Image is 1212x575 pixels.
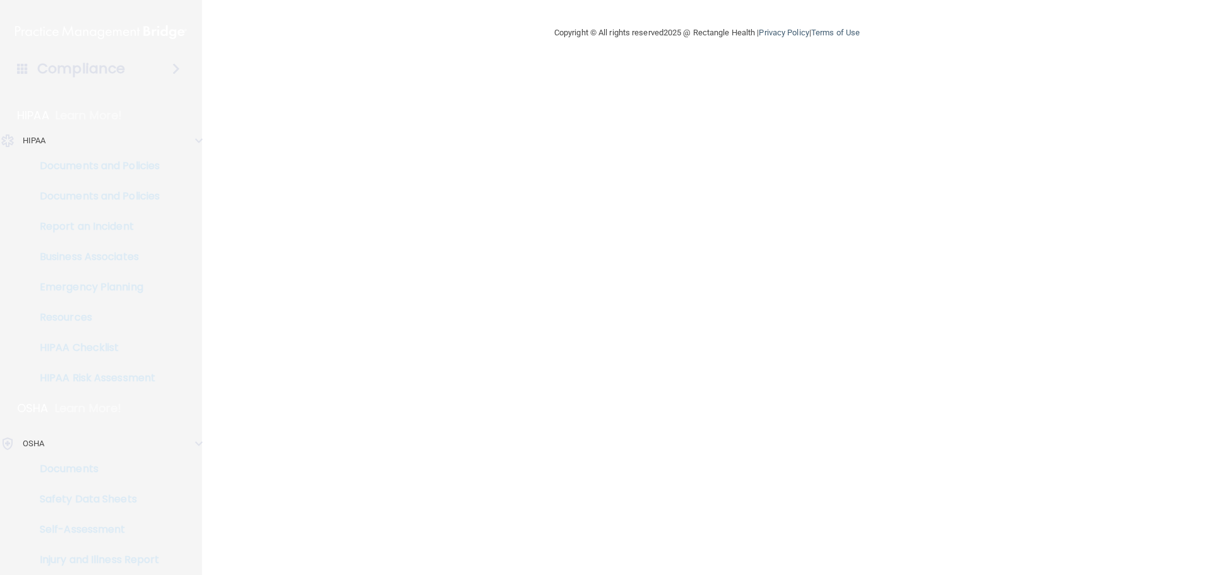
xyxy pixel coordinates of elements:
p: HIPAA [23,133,46,148]
p: OSHA [23,436,44,451]
p: HIPAA Checklist [8,341,181,354]
p: Safety Data Sheets [8,493,181,506]
p: Learn More! [55,401,122,416]
p: Learn More! [56,108,122,123]
p: Documents [8,463,181,475]
h4: Compliance [37,60,125,78]
p: Documents and Policies [8,190,181,203]
a: Terms of Use [811,28,860,37]
p: Report an Incident [8,220,181,233]
a: Privacy Policy [759,28,809,37]
p: Emergency Planning [8,281,181,293]
div: Copyright © All rights reserved 2025 @ Rectangle Health | | [477,13,937,53]
p: HIPAA [17,108,49,123]
p: Self-Assessment [8,523,181,536]
p: Injury and Illness Report [8,554,181,566]
p: Resources [8,311,181,324]
p: HIPAA Risk Assessment [8,372,181,384]
img: PMB logo [15,20,187,45]
p: Business Associates [8,251,181,263]
p: OSHA [17,401,49,416]
p: Documents and Policies [8,160,181,172]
